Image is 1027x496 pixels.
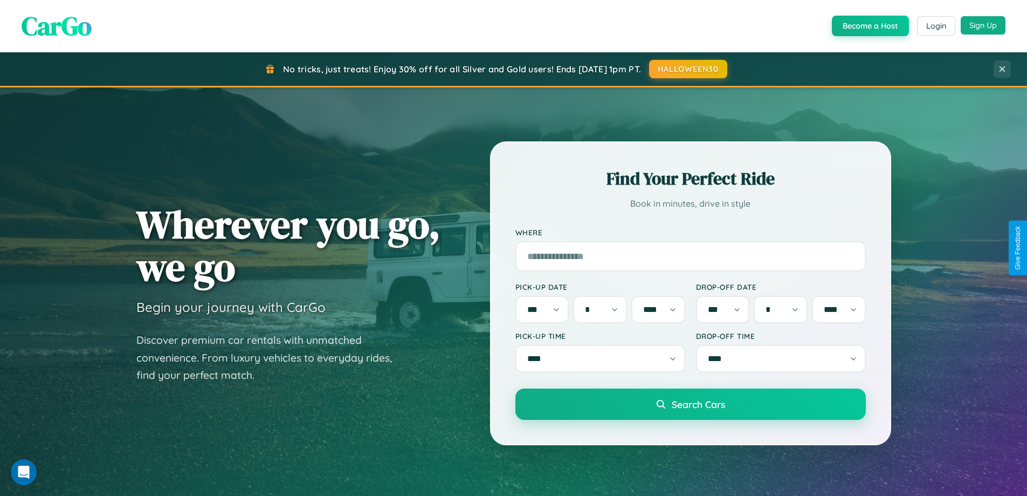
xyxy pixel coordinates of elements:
button: Sign Up [961,16,1005,35]
label: Where [515,228,866,237]
p: Book in minutes, drive in style [515,196,866,212]
button: HALLOWEEN30 [649,60,727,78]
button: Search Cars [515,389,866,420]
h2: Find Your Perfect Ride [515,167,866,191]
span: CarGo [22,8,92,44]
label: Drop-off Time [696,331,866,341]
p: Discover premium car rentals with unmatched convenience. From luxury vehicles to everyday rides, ... [136,331,406,384]
button: Login [917,16,955,36]
div: Give Feedback [1014,226,1022,270]
h3: Begin your journey with CarGo [136,299,326,315]
span: No tricks, just treats! Enjoy 30% off for all Silver and Gold users! Ends [DATE] 1pm PT. [283,64,641,74]
label: Pick-up Time [515,331,685,341]
label: Drop-off Date [696,282,866,291]
span: Search Cars [672,398,725,410]
iframe: Intercom live chat [11,459,37,485]
h1: Wherever you go, we go [136,203,440,288]
label: Pick-up Date [515,282,685,291]
button: Become a Host [832,16,909,36]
